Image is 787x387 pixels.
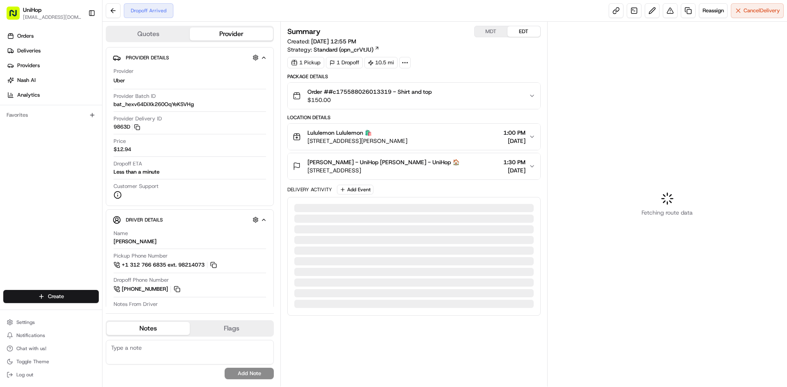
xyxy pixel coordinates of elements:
[107,322,190,335] button: Notes
[126,54,169,61] span: Provider Details
[114,77,125,84] span: Uber
[114,101,194,108] span: bat_hexv64DiXk260OqYeKSVHg
[190,322,273,335] button: Flags
[113,213,267,226] button: Driver Details
[122,285,168,293] span: [PHONE_NUMBER]
[114,68,134,75] span: Provider
[288,83,540,109] button: Order ##c175588026013319 - Shirt and top$150.00
[114,123,140,131] button: 9863D
[114,238,157,245] div: [PERSON_NAME]
[16,371,33,378] span: Log out
[23,6,41,14] button: UniHop
[16,345,46,352] span: Chat with us!
[307,96,432,104] span: $150.00
[3,290,99,303] button: Create
[744,7,780,14] span: Cancel Delivery
[288,124,540,150] button: Lululemon Lululemon 🛍️[STREET_ADDRESS][PERSON_NAME]1:00 PM[DATE]
[3,88,102,102] a: Analytics
[287,45,380,54] div: Strategy:
[314,45,380,54] a: Standard (opn_crVtJU)
[126,217,163,223] span: Driver Details
[3,29,102,43] a: Orders
[3,59,102,72] a: Providers
[307,129,372,137] span: Lululemon Lululemon 🛍️
[287,73,540,80] div: Package Details
[114,252,168,260] span: Pickup Phone Number
[114,260,218,269] a: +1 312 766 6835 ext. 98214073
[337,185,373,195] button: Add Event
[307,166,459,174] span: [STREET_ADDRESS]
[114,183,159,190] span: Customer Support
[17,91,40,99] span: Analytics
[107,27,190,41] button: Quotes
[3,44,102,57] a: Deliveries
[23,14,82,20] button: [EMAIL_ADDRESS][DOMAIN_NAME]
[17,77,36,84] span: Nash AI
[114,301,158,308] span: Notes From Driver
[114,168,159,176] div: Less than a minute
[288,153,540,179] button: [PERSON_NAME] - UniHop [PERSON_NAME] - UniHop 🏠[STREET_ADDRESS]1:30 PM[DATE]
[122,261,205,269] span: +1 312 766 6835 ext. 98214073
[307,158,459,166] span: [PERSON_NAME] - UniHop [PERSON_NAME] - UniHop 🏠
[287,37,356,45] span: Created:
[3,356,99,367] button: Toggle Theme
[17,47,41,54] span: Deliveries
[503,158,525,166] span: 1:30 PM
[17,32,34,40] span: Orders
[114,115,162,122] span: Provider Delivery ID
[311,38,356,45] span: [DATE] 12:55 PM
[48,293,64,300] span: Create
[3,317,99,328] button: Settings
[364,57,398,68] div: 10.5 mi
[114,160,142,167] span: Dropoff ETA
[703,7,724,14] span: Reassign
[114,276,169,284] span: Dropoff Phone Number
[114,285,182,294] a: [PHONE_NUMBER]
[475,26,507,37] button: MDT
[641,208,693,217] span: Fetching route data
[114,146,131,153] span: $12.94
[3,109,99,122] div: Favorites
[307,88,432,96] span: Order ##c175588026013319 - Shirt and top
[503,166,525,174] span: [DATE]
[3,343,99,354] button: Chat with us!
[731,3,784,18] button: CancelDelivery
[3,330,99,341] button: Notifications
[287,57,324,68] div: 1 Pickup
[287,28,321,35] h3: Summary
[3,369,99,380] button: Log out
[16,319,35,326] span: Settings
[699,3,728,18] button: Reassign
[114,230,128,237] span: Name
[113,51,267,64] button: Provider Details
[503,129,525,137] span: 1:00 PM
[503,137,525,145] span: [DATE]
[17,62,40,69] span: Providers
[114,93,156,100] span: Provider Batch ID
[326,57,363,68] div: 1 Dropoff
[16,332,45,339] span: Notifications
[307,137,407,145] span: [STREET_ADDRESS][PERSON_NAME]
[287,114,540,121] div: Location Details
[3,74,102,87] a: Nash AI
[314,45,373,54] span: Standard (opn_crVtJU)
[16,358,49,365] span: Toggle Theme
[3,3,85,23] button: UniHop[EMAIL_ADDRESS][DOMAIN_NAME]
[114,138,126,145] span: Price
[287,186,332,193] div: Delivery Activity
[507,26,540,37] button: EDT
[190,27,273,41] button: Provider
